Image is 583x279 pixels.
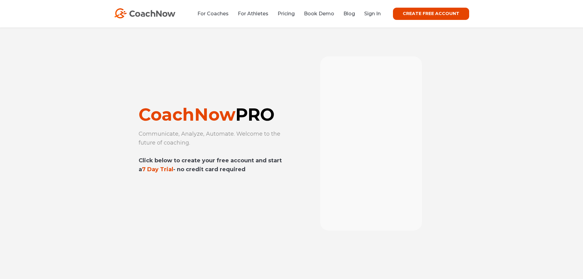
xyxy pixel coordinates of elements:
[278,11,295,17] a: Pricing
[364,11,381,17] a: Sign In
[235,104,275,125] span: PRO
[177,166,245,173] span: no credit card required
[114,8,175,18] img: CoachNow Logo
[343,11,355,17] a: Blog
[304,11,334,17] a: Book Demo
[197,11,229,17] a: For Coaches
[139,130,286,174] p: Communicate, Analyze, Automate. Welcome to the future of coaching.
[139,157,282,173] strong: Click below to create your free account and start a
[238,11,268,17] a: For Athletes
[393,8,469,20] a: CREATE FREE ACCOUNT
[142,166,245,173] span: 7 Day Trial
[139,104,275,125] span: CoachNow
[139,183,246,199] iframe: Embedded CTA
[173,166,175,173] span: -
